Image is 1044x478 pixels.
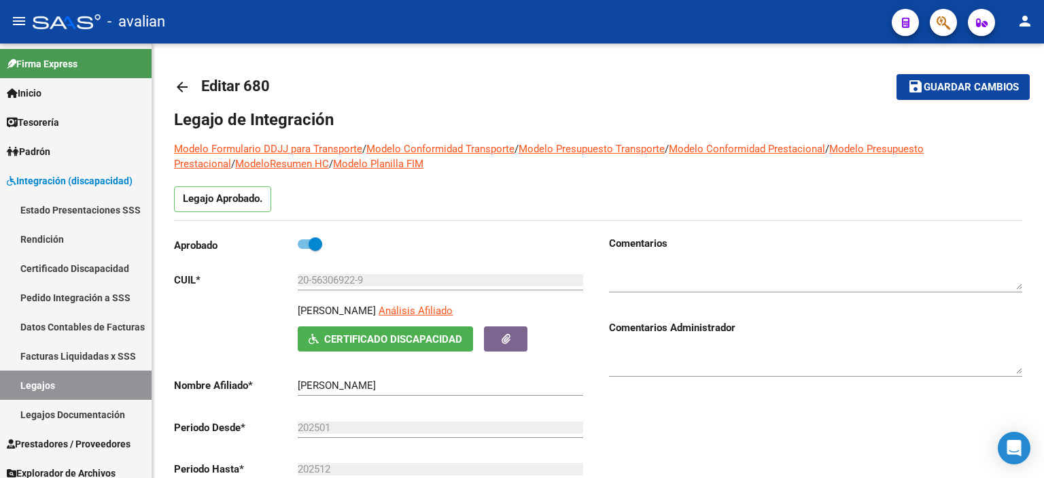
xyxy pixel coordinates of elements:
[7,56,77,71] span: Firma Express
[379,305,453,317] span: Análisis Afiliado
[107,7,165,37] span: - avalian
[609,236,1022,251] h3: Comentarios
[174,273,298,288] p: CUIL
[366,143,515,155] a: Modelo Conformidad Transporte
[333,158,423,170] a: Modelo Planilla FIM
[669,143,825,155] a: Modelo Conformidad Prestacional
[324,333,462,345] span: Certificado Discapacidad
[174,420,298,435] p: Periodo Desde
[907,78,924,95] mat-icon: save
[174,109,1022,131] h1: Legajo de Integración
[7,437,130,451] span: Prestadores / Proveedores
[519,143,665,155] a: Modelo Presupuesto Transporte
[201,78,270,95] span: Editar 680
[7,86,41,101] span: Inicio
[235,158,329,170] a: ModeloResumen HC
[609,320,1022,335] h3: Comentarios Administrador
[998,432,1030,464] div: Open Intercom Messenger
[174,238,298,253] p: Aprobado
[11,13,27,29] mat-icon: menu
[174,378,298,393] p: Nombre Afiliado
[1017,13,1033,29] mat-icon: person
[7,115,59,130] span: Tesorería
[174,186,271,212] p: Legajo Aprobado.
[174,462,298,477] p: Periodo Hasta
[174,143,362,155] a: Modelo Formulario DDJJ para Transporte
[897,74,1030,99] button: Guardar cambios
[298,303,376,318] p: [PERSON_NAME]
[298,326,473,352] button: Certificado Discapacidad
[174,79,190,95] mat-icon: arrow_back
[924,82,1019,94] span: Guardar cambios
[7,144,50,159] span: Padrón
[7,173,133,188] span: Integración (discapacidad)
